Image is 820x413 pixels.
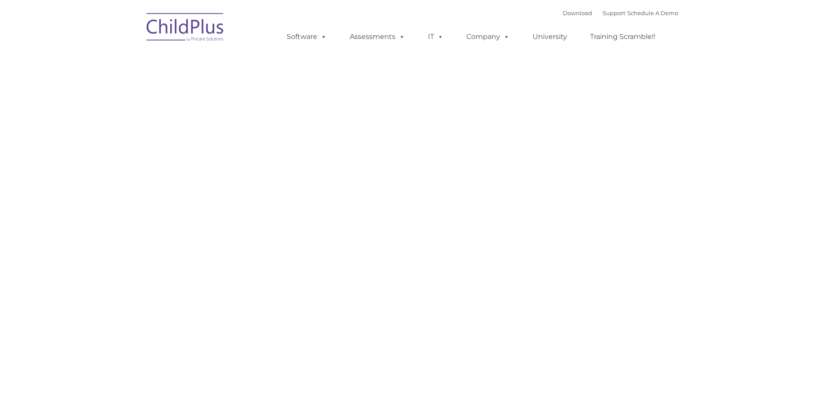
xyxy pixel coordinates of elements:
[524,28,576,45] a: University
[563,10,678,16] font: |
[419,28,452,45] a: IT
[142,7,229,50] img: ChildPlus by Procare Solutions
[603,10,625,16] a: Support
[341,28,414,45] a: Assessments
[581,28,664,45] a: Training Scramble!!
[458,28,518,45] a: Company
[627,10,678,16] a: Schedule A Demo
[563,10,592,16] a: Download
[278,28,335,45] a: Software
